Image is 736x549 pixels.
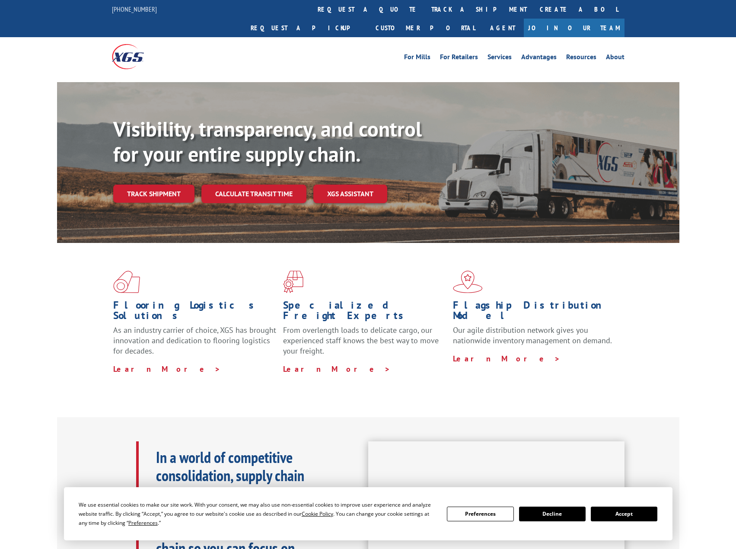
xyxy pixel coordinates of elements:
span: Preferences [128,519,158,527]
span: As an industry carrier of choice, XGS has brought innovation and dedication to flooring logistics... [113,325,276,356]
a: XGS ASSISTANT [313,185,387,203]
a: Advantages [521,54,557,63]
a: Services [487,54,512,63]
a: Join Our Team [524,19,624,37]
a: Track shipment [113,185,194,203]
a: Resources [566,54,596,63]
h1: Specialized Freight Experts [283,300,446,325]
p: From overlength loads to delicate cargo, our experienced staff knows the best way to move your fr... [283,325,446,364]
img: xgs-icon-flagship-distribution-model-red [453,271,483,293]
button: Decline [519,507,586,521]
a: Request a pickup [244,19,369,37]
a: About [606,54,624,63]
img: xgs-icon-focused-on-flooring-red [283,271,303,293]
h1: Flagship Distribution Model [453,300,616,325]
button: Accept [591,507,657,521]
a: Learn More > [113,364,221,374]
b: Visibility, transparency, and control for your entire supply chain. [113,115,422,167]
span: Cookie Policy [302,510,333,517]
a: Learn More > [283,364,391,374]
a: For Mills [404,54,430,63]
h1: Flooring Logistics Solutions [113,300,277,325]
img: xgs-icon-total-supply-chain-intelligence-red [113,271,140,293]
span: Our agile distribution network gives you nationwide inventory management on demand. [453,325,612,345]
a: Calculate transit time [201,185,306,203]
div: Cookie Consent Prompt [64,487,672,540]
button: Preferences [447,507,513,521]
a: For Retailers [440,54,478,63]
div: We use essential cookies to make our site work. With your consent, we may also use non-essential ... [79,500,437,527]
a: [PHONE_NUMBER] [112,5,157,13]
a: Learn More > [453,354,561,364]
a: Customer Portal [369,19,481,37]
a: Agent [481,19,524,37]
